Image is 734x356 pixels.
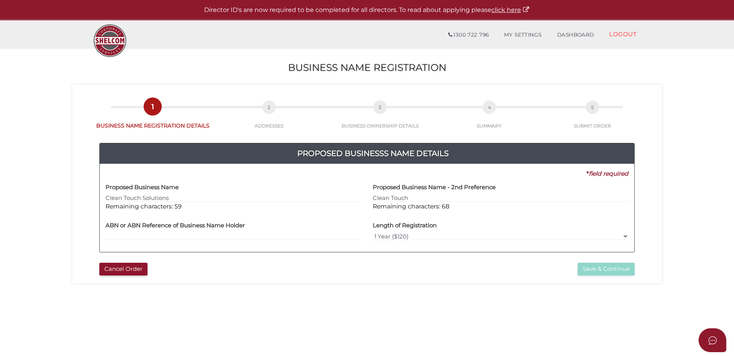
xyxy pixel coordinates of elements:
span: 5 [586,101,599,114]
span: 1 [146,100,159,113]
p: Director ID's are now required to be completed for all directors. To read about applying please [19,6,715,15]
span: Remaining characters: 68 [373,203,449,210]
h4: ABN or ABN Reference of Business Name Holder [106,222,245,229]
i: field required [589,170,628,177]
button: Open asap [699,328,726,352]
a: 5SUBMIT ORDER [543,109,642,129]
h4: Length of Registration [373,222,437,229]
a: 1BUSINESS NAME REGISTRATION DETAILS [92,108,214,129]
span: Remaining characters: 59 [106,203,182,210]
a: MY SETTINGS [496,27,550,43]
span: 4 [483,101,496,114]
a: 4SUMMARY [436,109,543,129]
button: Cancel Order [99,263,147,275]
span: 3 [373,101,387,114]
a: 3BUSINESS OWNERSHIP DETAILS [324,109,436,129]
a: DASHBOARD [550,27,602,43]
a: 1300 722 796 [441,27,496,43]
h4: Proposed Business Name - 2nd Preference [373,184,496,191]
a: click here [491,6,530,13]
span: 2 [262,101,276,114]
a: 2ADDRESSES [214,109,324,129]
img: Logo [90,20,130,61]
a: LOGOUT [602,26,644,42]
button: Save & Continue [578,263,635,275]
h4: Proposed Businesss Name Details [106,147,640,160]
h4: Proposed Business Name [106,184,179,191]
